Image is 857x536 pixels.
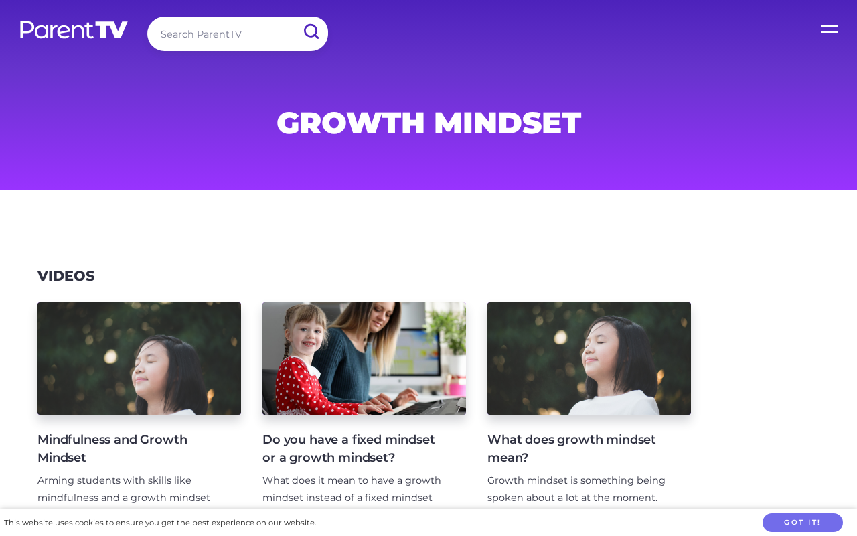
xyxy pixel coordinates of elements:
button: Got it! [763,513,843,533]
input: Search ParentTV [147,17,328,51]
div: This website uses cookies to ensure you get the best experience on our website. [4,516,316,530]
h4: What does growth mindset mean? [487,431,670,467]
img: parenttv-logo-white.4c85aaf.svg [19,20,129,40]
h1: Growth Mindset [106,109,751,136]
input: Submit [293,17,328,47]
h4: Mindfulness and Growth Mindset [37,431,220,467]
h3: Videos [37,268,94,285]
h4: Do you have a fixed mindset or a growth mindset? [262,431,445,467]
